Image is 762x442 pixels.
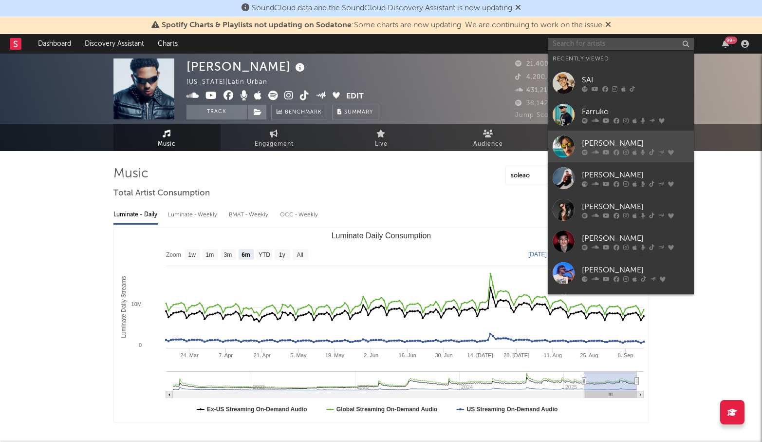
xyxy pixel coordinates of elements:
[582,137,689,149] div: [PERSON_NAME]
[528,251,547,258] text: [DATE]
[548,131,694,162] a: [PERSON_NAME]
[722,40,729,48] button: 99+
[375,138,388,150] span: Live
[223,251,232,258] text: 3m
[548,38,694,50] input: Search for artists
[186,58,307,75] div: [PERSON_NAME]
[229,207,270,223] div: BMAT - Weekly
[548,194,694,226] a: [PERSON_NAME]
[346,91,364,103] button: Edit
[617,352,633,358] text: 8. Sep
[158,138,176,150] span: Music
[328,124,435,151] a: Live
[166,251,181,258] text: Zoom
[364,352,378,358] text: 2. Jun
[515,100,622,107] span: 38,142,824 Monthly Listeners
[467,352,493,358] text: 14. [DATE]
[114,228,649,423] svg: Luminate Daily Consumption
[506,172,609,180] input: Search by song name or URL
[113,207,158,223] div: Luminate - Daily
[582,106,689,117] div: Farruko
[285,107,322,118] span: Benchmark
[205,251,214,258] text: 1m
[582,264,689,276] div: [PERSON_NAME]
[279,251,285,258] text: 1y
[548,99,694,131] a: Farruko
[336,406,437,413] text: Global Streaming On-Demand Audio
[582,232,689,244] div: [PERSON_NAME]
[253,352,270,358] text: 21. Apr
[258,251,270,258] text: YTD
[162,21,352,29] span: Spotify Charts & Playlists not updating on Sodatone
[582,74,689,86] div: SAI
[435,124,542,151] a: Audience
[255,138,294,150] span: Engagement
[515,4,521,12] span: Dismiss
[297,251,303,258] text: All
[242,251,250,258] text: 6m
[435,352,452,358] text: 30. Jun
[271,105,327,119] a: Benchmark
[398,352,416,358] text: 16. Jun
[221,124,328,151] a: Engagement
[162,21,602,29] span: : Some charts are now updating. We are continuing to work on the issue
[515,74,560,80] span: 4,200,000
[344,110,373,115] span: Summary
[207,406,307,413] text: Ex-US Streaming On-Demand Audio
[582,201,689,212] div: [PERSON_NAME]
[331,231,431,240] text: Luminate Daily Consumption
[548,226,694,257] a: [PERSON_NAME]
[219,352,233,358] text: 7. Apr
[120,276,127,338] text: Luminate Daily Streams
[473,138,503,150] span: Audience
[31,34,78,54] a: Dashboard
[180,352,199,358] text: 24. Mar
[131,301,141,307] text: 10M
[290,352,307,358] text: 5. May
[325,352,344,358] text: 19. May
[113,188,210,199] span: Total Artist Consumption
[605,21,611,29] span: Dismiss
[548,289,694,321] a: [PERSON_NAME]
[580,352,598,358] text: 25. Aug
[186,77,279,88] div: [US_STATE] | Latin Urban
[515,112,572,118] span: Jump Score: 73.3
[332,105,378,119] button: Summary
[168,207,219,223] div: Luminate - Weekly
[515,61,563,67] span: 21,400,403
[548,162,694,194] a: [PERSON_NAME]
[725,37,737,44] div: 99 +
[582,169,689,181] div: [PERSON_NAME]
[548,257,694,289] a: [PERSON_NAME]
[252,4,512,12] span: SoundCloud data and the SoundCloud Discovery Assistant is now updating
[466,406,558,413] text: US Streaming On-Demand Audio
[543,352,561,358] text: 11. Aug
[138,342,141,348] text: 0
[548,67,694,99] a: SAI
[515,87,551,94] span: 431,217
[542,124,649,151] a: Playlists/Charts
[503,352,529,358] text: 28. [DATE]
[188,251,196,258] text: 1w
[113,124,221,151] a: Music
[553,53,689,65] div: Recently Viewed
[280,207,319,223] div: OCC - Weekly
[186,105,247,119] button: Track
[151,34,185,54] a: Charts
[78,34,151,54] a: Discovery Assistant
